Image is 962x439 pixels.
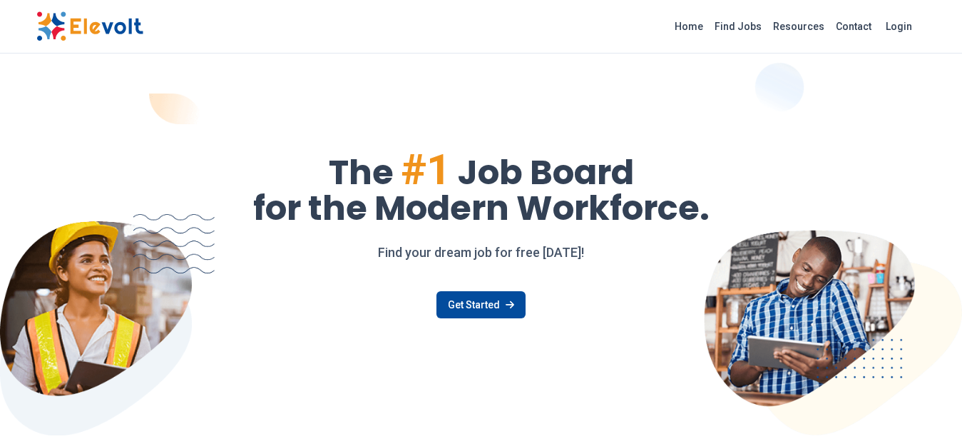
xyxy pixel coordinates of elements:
[709,15,767,38] a: Find Jobs
[401,144,451,195] span: #1
[36,11,143,41] img: Elevolt
[36,148,926,226] h1: The Job Board for the Modern Workforce.
[830,15,877,38] a: Contact
[767,15,830,38] a: Resources
[877,12,921,41] a: Login
[436,291,526,318] a: Get Started
[36,243,926,263] p: Find your dream job for free [DATE]!
[669,15,709,38] a: Home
